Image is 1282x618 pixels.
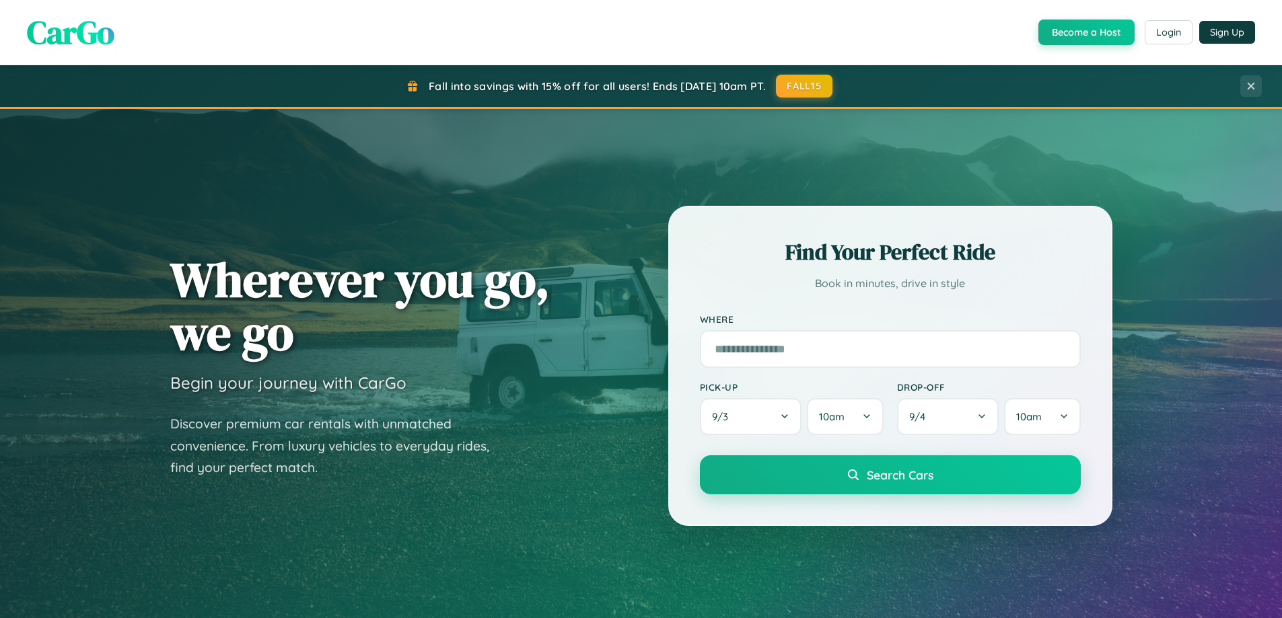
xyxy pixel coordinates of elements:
[170,253,550,359] h1: Wherever you go, we go
[1004,398,1080,435] button: 10am
[909,410,932,423] span: 9 / 4
[897,398,999,435] button: 9/4
[27,10,114,54] span: CarGo
[170,373,406,393] h3: Begin your journey with CarGo
[700,313,1081,325] label: Where
[712,410,735,423] span: 9 / 3
[700,237,1081,267] h2: Find Your Perfect Ride
[776,75,832,98] button: FALL15
[807,398,883,435] button: 10am
[170,413,507,479] p: Discover premium car rentals with unmatched convenience. From luxury vehicles to everyday rides, ...
[700,274,1081,293] p: Book in minutes, drive in style
[700,398,802,435] button: 9/3
[1038,20,1135,45] button: Become a Host
[1145,20,1192,44] button: Login
[700,381,884,393] label: Pick-up
[867,467,933,482] span: Search Cars
[1016,410,1042,423] span: 10am
[700,455,1081,494] button: Search Cars
[819,410,845,423] span: 10am
[897,381,1081,393] label: Drop-off
[1199,21,1255,44] button: Sign Up
[429,79,766,93] span: Fall into savings with 15% off for all users! Ends [DATE] 10am PT.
